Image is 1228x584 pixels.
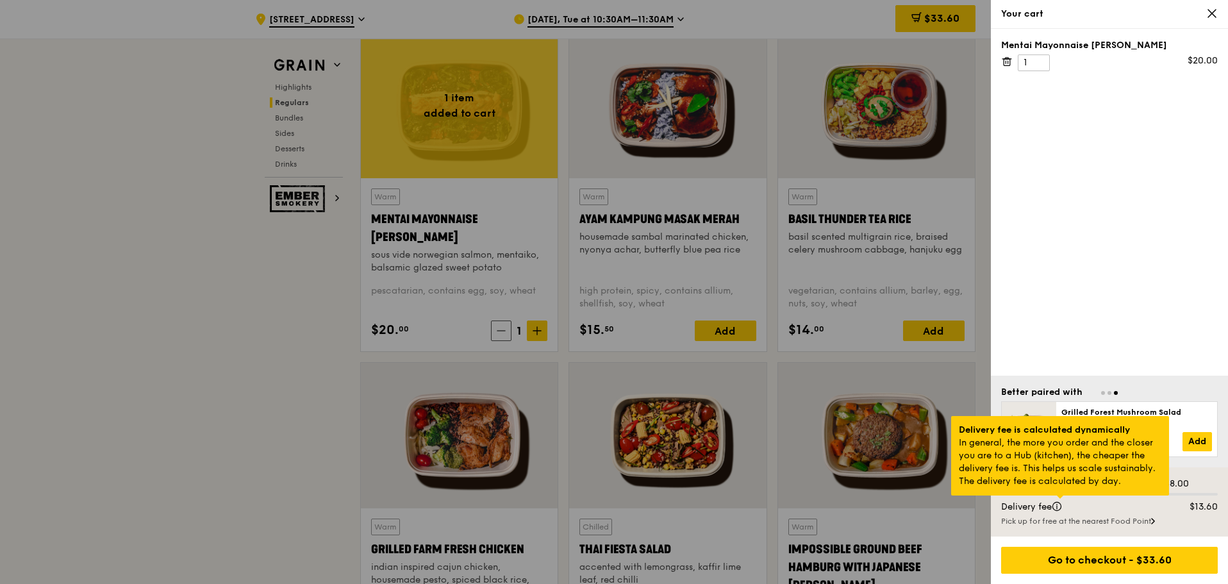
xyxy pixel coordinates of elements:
[1061,407,1212,417] div: Grilled Forest Mushroom Salad
[1001,547,1218,574] div: Go to checkout - $33.60
[951,416,1169,496] div: In general, the more you order and the closer you are to a Hub (kitchen), the cheaper the deliver...
[1108,391,1111,395] span: Go to slide 2
[1001,386,1083,399] div: Better paired with
[1188,54,1218,67] div: $20.00
[1001,39,1218,52] div: Mentai Mayonnaise [PERSON_NAME]
[1001,516,1218,526] div: Pick up for free at the nearest Food Point
[1168,501,1226,513] div: $13.60
[1114,391,1118,395] span: Go to slide 3
[1001,8,1218,21] div: Your cart
[959,424,1130,435] strong: Delivery fee is calculated dynamically
[1101,391,1105,395] span: Go to slide 1
[1182,432,1212,451] a: Add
